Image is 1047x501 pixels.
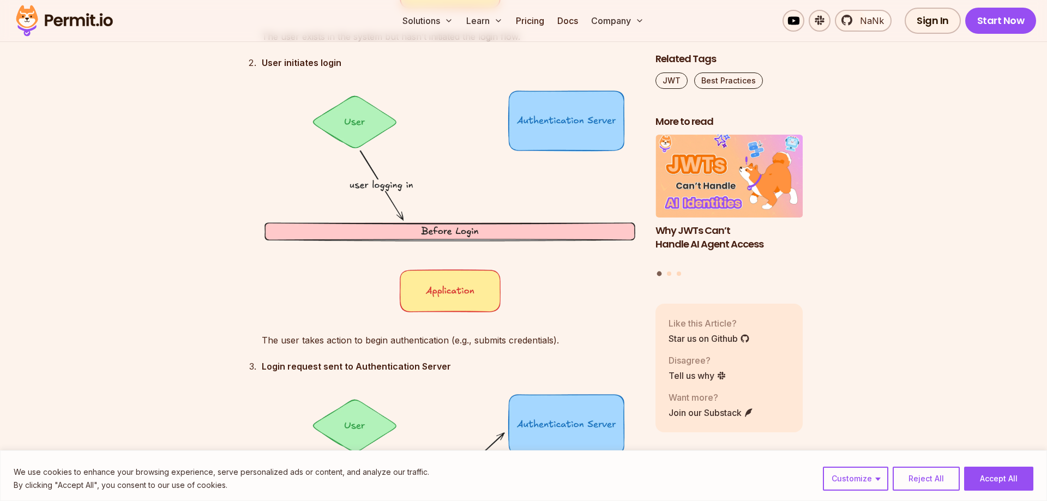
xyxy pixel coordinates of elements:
img: image.png [262,88,638,315]
a: NaNk [835,10,892,32]
h2: More to read [655,115,803,129]
div: Posts [655,135,803,278]
button: Solutions [398,10,458,32]
p: We use cookies to enhance your browsing experience, serve personalized ads or content, and analyz... [14,466,429,479]
span: NaNk [853,14,884,27]
button: Learn [462,10,507,32]
button: Go to slide 1 [657,271,662,276]
li: 1 of 3 [655,135,803,265]
a: Docs [553,10,582,32]
img: Permit logo [11,2,118,39]
a: Star us on Github [669,332,750,345]
a: Why JWTs Can’t Handle AI Agent AccessWhy JWTs Can’t Handle AI Agent Access [655,135,803,265]
a: Best Practices [694,73,763,89]
p: Like this Article? [669,317,750,330]
button: Company [587,10,648,32]
a: Pricing [512,10,549,32]
h2: Related Tags [655,52,803,66]
strong: Login request sent to Authentication Server [262,361,451,372]
a: Start Now [965,8,1037,34]
a: Join our Substack [669,406,754,419]
p: Want more? [669,391,754,404]
p: By clicking "Accept All", you consent to our use of cookies. [14,479,429,492]
button: Go to slide 3 [677,271,681,276]
h3: Why JWTs Can’t Handle AI Agent Access [655,224,803,251]
a: Tell us why [669,369,726,382]
button: Customize [823,467,888,491]
p: The user takes action to begin authentication (e.g., submits credentials). [262,333,638,348]
button: Go to slide 2 [667,271,671,276]
img: Why JWTs Can’t Handle AI Agent Access [655,135,803,218]
button: Accept All [964,467,1033,491]
a: Sign In [905,8,961,34]
strong: User initiates login [262,57,341,68]
a: JWT [655,73,688,89]
button: Reject All [893,467,960,491]
p: Disagree? [669,354,726,367]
